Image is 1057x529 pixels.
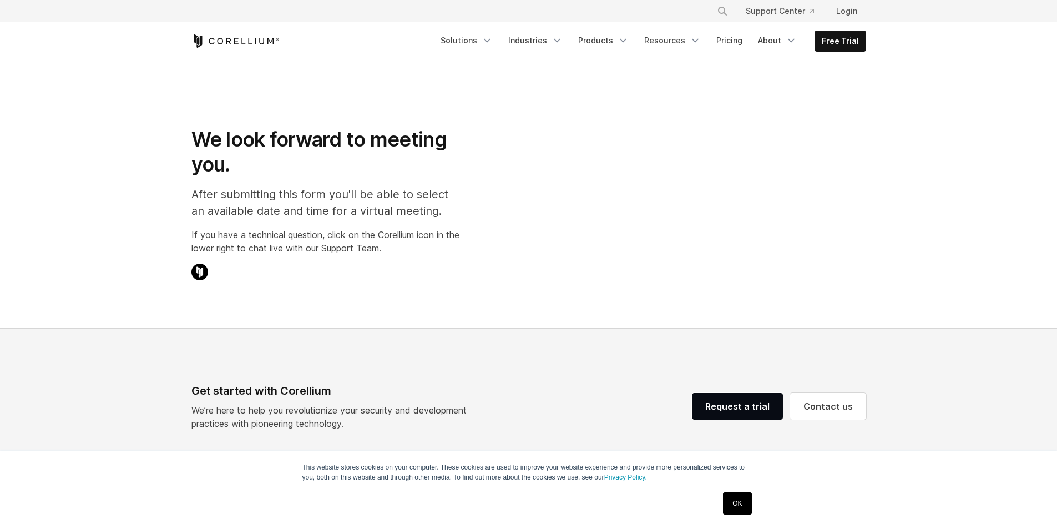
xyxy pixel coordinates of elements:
a: Free Trial [815,31,866,51]
p: This website stores cookies on your computer. These cookies are used to improve your website expe... [302,462,755,482]
button: Search [712,1,732,21]
a: Login [827,1,866,21]
a: Pricing [710,31,749,51]
a: Products [572,31,635,51]
a: Privacy Policy. [604,473,647,481]
a: Support Center [737,1,823,21]
div: Navigation Menu [434,31,866,52]
p: After submitting this form you'll be able to select an available date and time for a virtual meet... [191,186,459,219]
h1: We look forward to meeting you. [191,127,459,177]
a: Industries [502,31,569,51]
a: About [751,31,803,51]
p: We’re here to help you revolutionize your security and development practices with pioneering tech... [191,404,476,430]
a: Contact us [790,393,866,420]
a: OK [723,492,751,515]
div: Get started with Corellium [191,382,476,399]
a: Resources [638,31,707,51]
img: Corellium Chat Icon [191,264,208,280]
a: Corellium Home [191,34,280,48]
div: Navigation Menu [704,1,866,21]
a: Solutions [434,31,499,51]
p: If you have a technical question, click on the Corellium icon in the lower right to chat live wit... [191,228,459,255]
a: Request a trial [692,393,783,420]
